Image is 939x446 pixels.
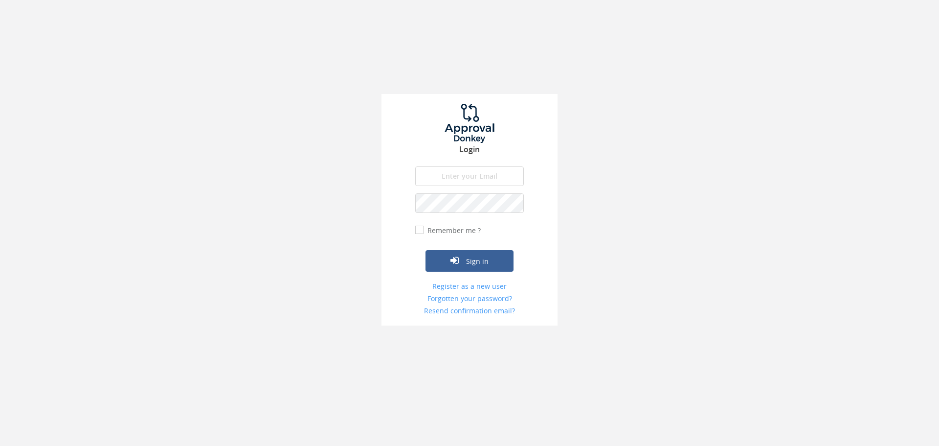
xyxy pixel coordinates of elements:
h3: Login [381,145,558,154]
input: Enter your Email [415,166,524,186]
a: Forgotten your password? [415,294,524,304]
label: Remember me ? [425,226,481,235]
a: Resend confirmation email? [415,306,524,316]
button: Sign in [425,250,514,272]
img: logo.png [433,104,506,143]
a: Register as a new user [415,282,524,291]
